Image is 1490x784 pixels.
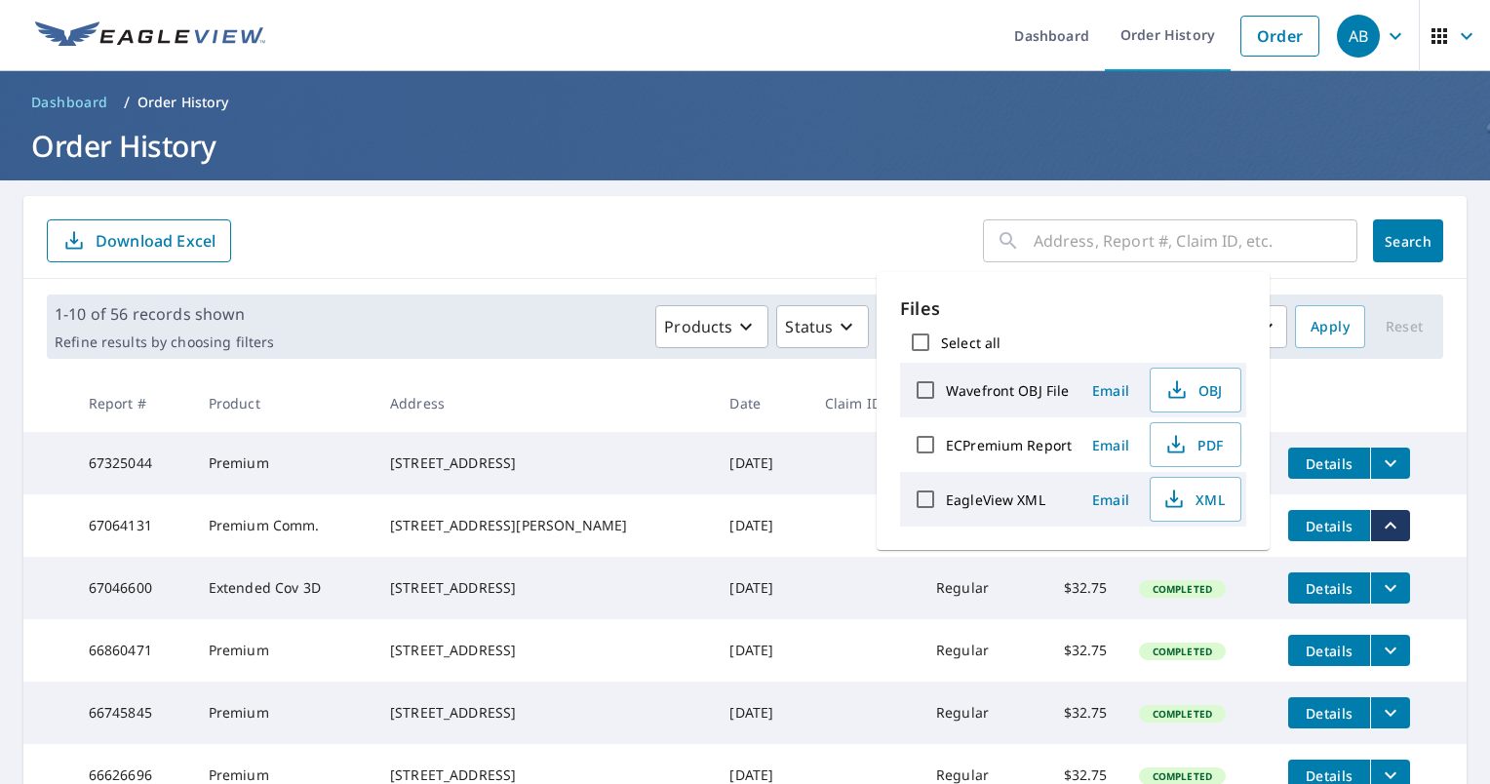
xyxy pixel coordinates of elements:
th: Product [193,374,374,432]
span: Email [1087,436,1134,454]
td: $32.75 [1028,557,1122,619]
button: detailsBtn-66745845 [1288,697,1370,728]
span: XML [1162,488,1225,511]
button: filesDropdownBtn-67046600 [1370,572,1410,604]
button: filesDropdownBtn-66860471 [1370,635,1410,666]
label: Select all [941,333,1000,352]
td: [DATE] [714,494,808,557]
button: detailsBtn-66860471 [1288,635,1370,666]
span: Completed [1141,582,1224,596]
h1: Order History [23,126,1467,166]
button: filesDropdownBtn-67325044 [1370,448,1410,479]
button: Email [1079,375,1142,406]
span: OBJ [1162,378,1225,402]
span: Email [1087,381,1134,400]
td: [DATE] [714,557,808,619]
span: Completed [1141,707,1224,721]
span: Details [1300,642,1358,660]
p: Files [900,295,1246,322]
th: Address [374,374,714,432]
button: Search [1373,219,1443,262]
span: Details [1300,704,1358,723]
div: [STREET_ADDRESS] [390,578,698,598]
div: [STREET_ADDRESS] [390,453,698,473]
span: PDF [1162,433,1225,456]
td: 67046600 [73,557,193,619]
span: Email [1087,490,1134,509]
td: 67325044 [73,432,193,494]
div: [STREET_ADDRESS][PERSON_NAME] [390,516,698,535]
td: [DATE] [714,682,808,744]
a: Order [1240,16,1319,57]
span: Details [1300,579,1358,598]
li: / [124,91,130,114]
div: [STREET_ADDRESS] [390,641,698,660]
td: $32.75 [1028,619,1122,682]
button: XML [1150,477,1241,522]
button: detailsBtn-67046600 [1288,572,1370,604]
td: $32.75 [1028,682,1122,744]
img: EV Logo [35,21,265,51]
label: EagleView XML [946,490,1045,509]
span: Search [1389,232,1428,251]
button: OBJ [1150,368,1241,412]
th: Date [714,374,808,432]
td: 66745845 [73,682,193,744]
th: Claim ID [809,374,921,432]
button: Download Excel [47,219,231,262]
p: Download Excel [96,230,216,252]
td: Extended Cov 3D [193,557,374,619]
td: Premium Comm. [193,494,374,557]
button: Status [776,305,869,348]
td: Regular [921,682,1028,744]
button: filesDropdownBtn-67064131 [1370,510,1410,541]
button: detailsBtn-67064131 [1288,510,1370,541]
button: Email [1079,485,1142,515]
td: Premium [193,432,374,494]
td: Regular [921,557,1028,619]
input: Address, Report #, Claim ID, etc. [1034,214,1357,268]
p: Refine results by choosing filters [55,333,274,351]
button: Email [1079,430,1142,460]
p: Products [664,315,732,338]
nav: breadcrumb [23,87,1467,118]
span: Details [1300,517,1358,535]
button: filesDropdownBtn-66745845 [1370,697,1410,728]
th: Report # [73,374,193,432]
td: Premium [193,682,374,744]
a: Dashboard [23,87,116,118]
button: PDF [1150,422,1241,467]
button: Products [655,305,768,348]
span: Completed [1141,645,1224,658]
label: ECPremium Report [946,436,1072,454]
label: Wavefront OBJ File [946,381,1069,400]
td: [DATE] [714,619,808,682]
span: Dashboard [31,93,108,112]
div: AB [1337,15,1380,58]
td: Premium [193,619,374,682]
td: 66860471 [73,619,193,682]
span: Details [1300,454,1358,473]
td: Regular [921,619,1028,682]
span: Apply [1311,315,1350,339]
div: [STREET_ADDRESS] [390,703,698,723]
p: Order History [137,93,229,112]
td: 67064131 [73,494,193,557]
span: Completed [1141,769,1224,783]
button: Apply [1295,305,1365,348]
p: Status [785,315,833,338]
td: [DATE] [714,432,808,494]
button: detailsBtn-67325044 [1288,448,1370,479]
p: 1-10 of 56 records shown [55,302,274,326]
